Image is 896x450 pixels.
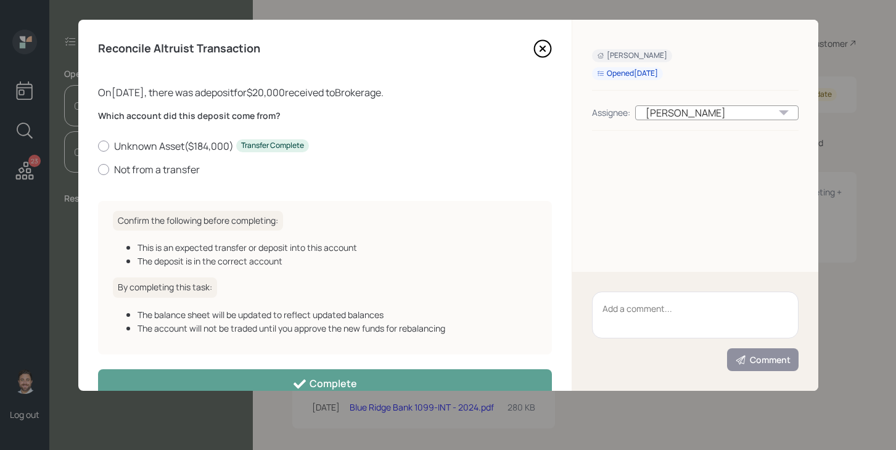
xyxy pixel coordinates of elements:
label: Which account did this deposit come from? [98,110,552,122]
div: The balance sheet will be updated to reflect updated balances [138,308,537,321]
div: Complete [292,377,357,391]
div: Comment [735,354,791,366]
div: [PERSON_NAME] [597,51,667,61]
div: Assignee: [592,106,630,119]
div: On [DATE] , there was a deposit for $20,000 received to Brokerage . [98,85,552,100]
button: Comment [727,348,799,371]
label: Unknown Asset ( $184,000 ) [98,139,552,153]
div: Transfer Complete [241,141,304,151]
div: The deposit is in the correct account [138,255,537,268]
div: This is an expected transfer or deposit into this account [138,241,537,254]
h4: Reconcile Altruist Transaction [98,42,260,55]
div: [PERSON_NAME] [635,105,799,120]
h6: By completing this task: [113,277,217,298]
div: The account will not be traded until you approve the new funds for rebalancing [138,322,537,335]
div: Opened [DATE] [597,68,658,79]
label: Not from a transfer [98,163,552,176]
button: Complete [98,369,552,397]
h6: Confirm the following before completing: [113,211,283,231]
